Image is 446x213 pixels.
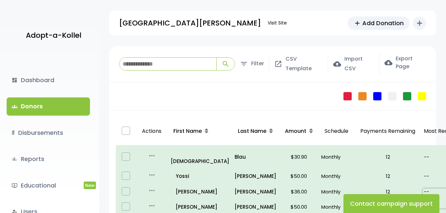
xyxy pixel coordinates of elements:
p: Actions [139,120,165,143]
a: Visit Site [264,17,290,29]
i: more_horiz [148,152,156,160]
span: Import CSV [344,54,374,74]
p: [GEOGRAPHIC_DATA][PERSON_NAME] [119,17,261,30]
i: ondemand_video [12,183,18,188]
p: $30.90 [282,152,316,161]
span: First Name [173,127,202,135]
a: ondemand_videoEducationalNew [7,177,90,194]
a: addAdd Donation [348,17,410,30]
p: Payments Remaining [357,120,419,143]
button: search [216,58,235,70]
span: Add Donation [362,19,404,27]
i: more_horiz [148,186,156,194]
span: cloud_download [384,59,392,67]
span: add [354,20,361,27]
p: 12 [357,187,419,196]
i: more_horiz [148,171,156,179]
p: Monthly [321,152,352,161]
p: 12 [357,152,419,161]
span: Amount [285,127,306,135]
i: dashboard [12,77,18,83]
button: add [413,17,426,30]
button: Contact campaign support [343,194,439,213]
span: groups [12,104,18,110]
p: $50.00 [282,202,316,211]
span: New [84,182,96,189]
span: Filter [251,59,264,69]
a: [PERSON_NAME] [235,202,276,211]
a: Yossi [171,172,229,181]
p: Monthly [321,172,352,181]
p: Adopt-a-Kollel [26,29,81,42]
a: Adopt-a-Kollel [22,19,81,51]
a: Blau [235,152,276,161]
p: Monthly [321,202,352,211]
a: [PERSON_NAME] [171,187,229,196]
i: $ [12,128,15,138]
a: $Disbursements [7,124,90,142]
i: bar_chart [12,156,18,162]
a: [DEMOGRAPHIC_DATA] [171,148,229,166]
p: $36.00 [282,187,316,196]
span: cloud_upload [333,60,341,68]
span: CSV Template [286,54,323,74]
p: $50.00 [282,172,316,181]
a: dashboardDashboard [7,71,90,89]
span: search [222,60,230,68]
a: [PERSON_NAME] [171,202,229,211]
a: [PERSON_NAME] [235,172,276,181]
span: open_in_new [274,60,282,68]
span: filter_list [240,60,248,68]
a: groupsDonors [7,97,90,115]
i: add [416,19,424,27]
a: bar_chartReports [7,150,90,168]
p: Monthly [321,187,352,196]
p: Schedule [321,120,352,143]
p: 12 [357,172,419,181]
i: more_horiz [148,202,156,210]
span: Last Name [238,127,266,135]
a: [PERSON_NAME] [235,187,276,196]
label: Export Page [384,55,426,71]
